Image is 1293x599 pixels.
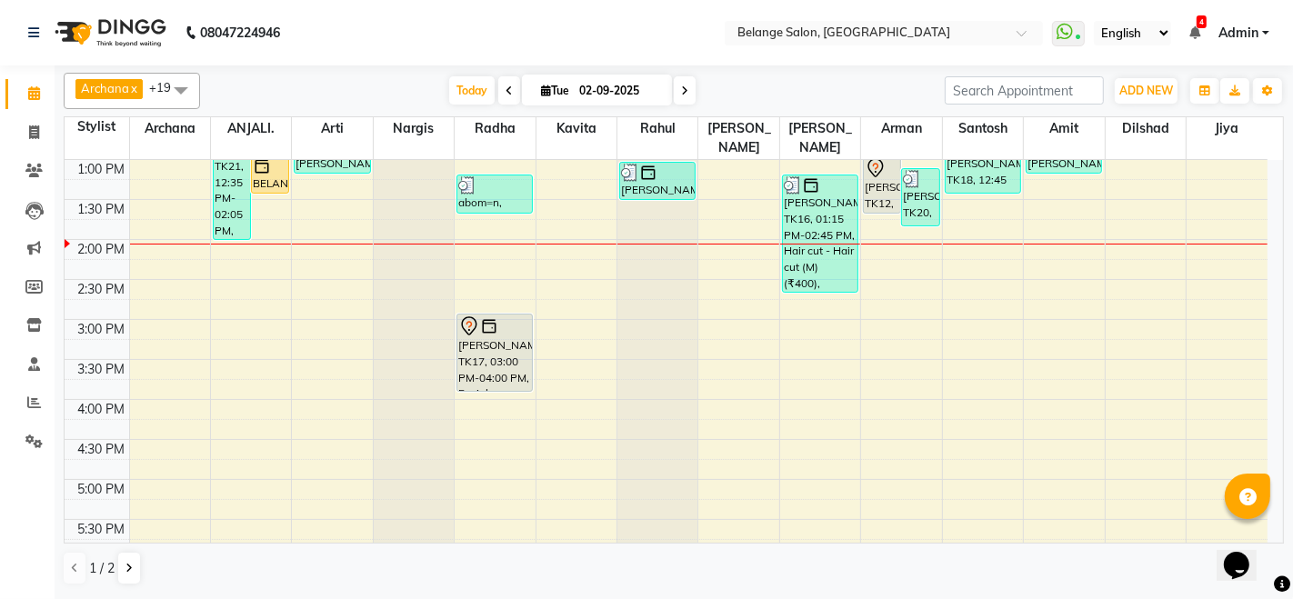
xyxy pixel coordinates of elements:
div: 5:00 PM [75,480,129,499]
span: Tue [536,84,574,97]
div: 1:00 PM [75,160,129,179]
input: 2025-09-02 [574,77,665,105]
div: 2:30 PM [75,280,129,299]
span: Kavita [536,117,616,140]
div: [PERSON_NAME], TK18, 12:45 PM-01:30 PM, Hair cut - Hair cut (M) (₹400) [946,136,1020,193]
a: x [129,81,137,95]
span: ADD NEW [1119,84,1173,97]
span: +19 [149,80,185,95]
span: Arti [292,117,372,140]
img: logo [46,7,171,58]
span: Admin [1218,24,1258,43]
span: [PERSON_NAME] [698,117,778,159]
span: Santosh [943,117,1023,140]
div: Stylist [65,117,129,136]
a: 4 [1189,25,1200,41]
b: 08047224946 [200,7,280,58]
div: 4:00 PM [75,400,129,419]
span: 1 / 2 [89,559,115,578]
div: 4:30 PM [75,440,129,459]
div: abom=n, TK11, 01:15 PM-01:45 PM, Nails - Cut, File [457,175,532,213]
div: [PERSON_NAME], TK17, 03:00 PM-04:00 PM, Facials - Vitamin C [457,314,532,391]
span: Today [449,76,495,105]
span: Archana [81,81,129,95]
iframe: chat widget [1217,526,1275,581]
span: dilshad [1106,117,1186,140]
div: 3:00 PM [75,320,129,339]
span: [PERSON_NAME] [780,117,860,159]
div: 2:00 PM [75,240,129,259]
div: 5:30 PM [75,520,129,539]
div: Nishi, TK21, 12:35 PM-02:05 PM, Chocolate wax - Any One (Full Arms/Half legs/Half back/Half front... [214,123,250,239]
span: Jiya [1187,117,1268,140]
span: Arman [861,117,941,140]
div: 3:30 PM [75,360,129,379]
div: [PERSON_NAME], TK12, 01:00 PM-01:45 PM, Hair cut - Hair cut (M) [864,156,900,213]
div: [PERSON_NAME], TK20, 01:10 PM-01:55 PM, Hair cut - Hair cut (M) (₹400) [902,169,938,225]
span: Rahul [617,117,697,140]
div: BELANGE [DEMOGRAPHIC_DATA] [DEMOGRAPHIC_DATA], TK14, 01:00 PM-01:30 PM, Chocolate wax - Any one( ... [252,156,288,193]
input: Search Appointment [945,76,1104,105]
span: ANJALI. [211,117,291,140]
div: 1:30 PM [75,200,129,219]
span: 4 [1197,15,1207,28]
div: [PERSON_NAME] masssage, TK19, 01:05 PM-01:35 PM, Reflexology - Feet (30 mins) (₹800) [620,163,695,199]
div: [PERSON_NAME], TK16, 01:15 PM-02:45 PM, Hair cut - Hair cut (M) (₹400),[PERSON_NAME] Styling (₹300) [783,175,857,292]
span: Archana [130,117,210,140]
span: Amit [1024,117,1104,140]
span: Nargis [374,117,454,140]
button: ADD NEW [1115,78,1178,104]
span: Radha [455,117,535,140]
